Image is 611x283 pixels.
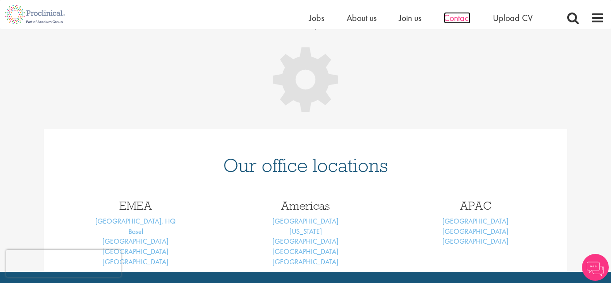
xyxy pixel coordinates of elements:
[493,12,533,24] a: Upload CV
[444,12,471,24] a: Contact
[128,227,143,236] a: Basel
[442,227,509,236] a: [GEOGRAPHIC_DATA]
[102,247,169,256] a: [GEOGRAPHIC_DATA]
[309,12,324,24] a: Jobs
[102,237,169,246] a: [GEOGRAPHIC_DATA]
[399,12,421,24] a: Join us
[272,216,339,226] a: [GEOGRAPHIC_DATA]
[272,247,339,256] a: [GEOGRAPHIC_DATA]
[102,257,169,266] a: [GEOGRAPHIC_DATA]
[227,200,384,211] h3: Americas
[272,237,339,246] a: [GEOGRAPHIC_DATA]
[272,257,339,266] a: [GEOGRAPHIC_DATA]
[57,156,554,175] h1: Our office locations
[582,254,609,281] img: Chatbot
[6,250,121,277] iframe: reCAPTCHA
[397,200,554,211] h3: APAC
[442,216,509,226] a: [GEOGRAPHIC_DATA]
[57,200,214,211] h3: EMEA
[442,237,509,246] a: [GEOGRAPHIC_DATA]
[289,227,322,236] a: [US_STATE]
[347,12,377,24] a: About us
[95,216,176,226] a: [GEOGRAPHIC_DATA], HQ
